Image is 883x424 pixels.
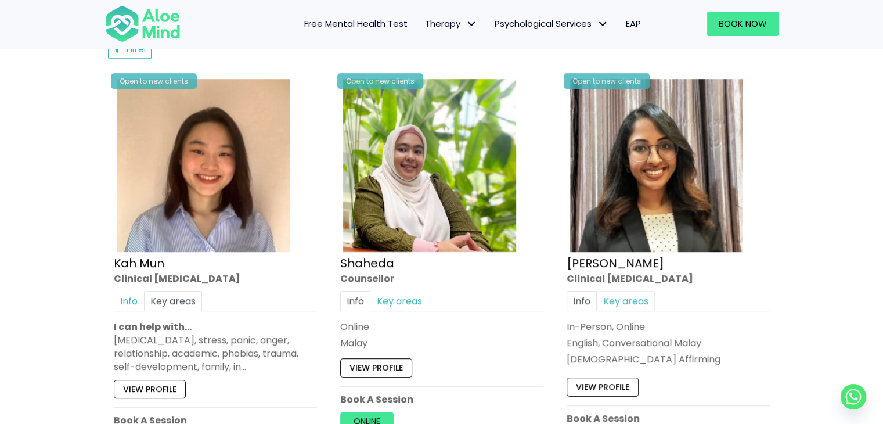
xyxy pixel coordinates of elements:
[196,12,650,36] nav: Menu
[416,12,486,36] a: TherapyTherapy: submenu
[117,79,290,252] img: Kah Mun-profile-crop-300×300
[337,73,423,89] div: Open to new clients
[570,79,743,252] img: croped-Anita_Profile-photo-300×300
[114,320,317,333] p: I can help with…
[567,271,770,285] div: Clinical [MEDICAL_DATA]
[841,384,866,409] a: Whatsapp
[127,43,147,55] span: Filter
[304,17,408,30] span: Free Mental Health Test
[295,12,416,36] a: Free Mental Health Test
[340,336,543,350] p: Malay
[111,73,197,89] div: Open to new clients
[425,17,477,30] span: Therapy
[144,291,202,311] a: Key areas
[340,358,412,377] a: View profile
[567,254,664,271] a: [PERSON_NAME]
[340,291,370,311] a: Info
[340,392,543,405] p: Book A Session
[340,320,543,333] div: Online
[114,379,186,398] a: View profile
[486,12,617,36] a: Psychological ServicesPsychological Services: submenu
[719,17,767,30] span: Book Now
[567,378,639,396] a: View profile
[114,291,144,311] a: Info
[626,17,641,30] span: EAP
[343,79,516,252] img: Shaheda Counsellor
[108,40,152,59] button: Filter Listings
[707,12,779,36] a: Book Now
[567,353,770,366] div: [DEMOGRAPHIC_DATA] Affirming
[340,271,543,285] div: Counsellor
[114,254,164,271] a: Kah Mun
[370,291,428,311] a: Key areas
[594,16,611,33] span: Psychological Services: submenu
[564,73,650,89] div: Open to new clients
[495,17,608,30] span: Psychological Services
[463,16,480,33] span: Therapy: submenu
[114,333,317,374] div: [MEDICAL_DATA], stress, panic, anger, relationship, academic, phobias, trauma, self-development, ...
[567,291,597,311] a: Info
[114,271,317,285] div: Clinical [MEDICAL_DATA]
[567,320,770,333] div: In-Person, Online
[567,336,770,350] p: English, Conversational Malay
[340,254,394,271] a: Shaheda
[617,12,650,36] a: EAP
[105,5,181,43] img: Aloe mind Logo
[597,291,655,311] a: Key areas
